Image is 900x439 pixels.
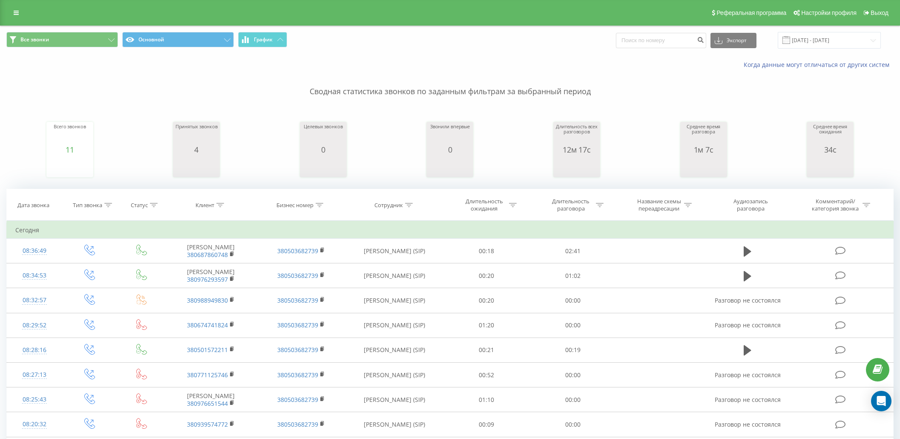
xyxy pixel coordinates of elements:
div: Клиент [196,202,214,209]
div: Бизнес номер [276,202,313,209]
div: Open Intercom Messenger [871,391,891,411]
button: График [238,32,287,47]
a: 380674741824 [187,321,228,329]
a: 380503682739 [277,321,318,329]
td: [PERSON_NAME] (SIP) [346,313,443,338]
div: 1м 7с [682,145,725,154]
input: Поиск по номеру [616,33,706,48]
div: Аудиозапись разговора [723,198,778,212]
span: Разговор не состоялся [715,371,781,379]
div: 12м 17с [555,145,598,154]
div: Всего звонков [54,124,86,145]
div: Принятых звонков [175,124,218,145]
a: 380687860748 [187,251,228,259]
button: Все звонки [6,32,118,47]
span: Настройки профиля [801,9,857,16]
td: 00:20 [443,288,529,313]
span: Разговор не состоялся [715,396,781,404]
td: 01:02 [529,263,616,288]
a: 380503682739 [277,396,318,404]
div: 34с [809,145,851,154]
div: 11 [54,145,86,154]
div: Дата звонка [17,202,49,209]
td: [PERSON_NAME] (SIP) [346,288,443,313]
div: 08:29:52 [15,317,54,334]
div: 0 [430,145,470,154]
div: Среднее время разговора [682,124,725,145]
a: 380501572211 [187,346,228,354]
div: 4 [175,145,218,154]
div: Статус [131,202,148,209]
span: Все звонки [20,36,49,43]
div: Среднее время ожидания [809,124,851,145]
div: Длительность всех разговоров [555,124,598,145]
a: 380503682739 [277,296,318,304]
td: 00:00 [529,363,616,387]
a: 380939574772 [187,420,228,428]
td: 01:10 [443,387,529,412]
td: [PERSON_NAME] (SIP) [346,363,443,387]
td: 00:20 [443,263,529,288]
td: [PERSON_NAME] (SIP) [346,239,443,263]
div: Сотрудник [374,202,403,209]
td: 00:19 [529,338,616,362]
div: Звонили впервые [430,124,470,145]
td: 00:21 [443,338,529,362]
a: 380503682739 [277,271,318,280]
td: [PERSON_NAME] [166,239,256,263]
a: Когда данные могут отличаться от других систем [744,61,894,69]
div: Длительность ожидания [461,198,507,212]
span: Выход [871,9,888,16]
button: Основной [122,32,234,47]
td: 00:00 [529,313,616,338]
div: Тип звонка [73,202,102,209]
div: 08:25:43 [15,391,54,408]
td: 00:00 [529,288,616,313]
span: Реферальная программа [716,9,786,16]
a: 380503682739 [277,247,318,255]
div: 08:34:53 [15,267,54,284]
td: 00:18 [443,239,529,263]
a: 380503682739 [277,371,318,379]
span: Разговор не состоялся [715,296,781,304]
button: Экспорт [710,33,756,48]
td: [PERSON_NAME] (SIP) [346,387,443,412]
div: 08:20:32 [15,416,54,433]
td: 00:52 [443,363,529,387]
a: 380503682739 [277,346,318,354]
td: 01:20 [443,313,529,338]
div: Целевых звонков [304,124,342,145]
div: Комментарий/категория звонка [811,198,860,212]
td: 00:00 [529,412,616,437]
td: 00:00 [529,387,616,412]
td: [PERSON_NAME] [166,263,256,288]
div: 08:28:16 [15,342,54,358]
td: Сегодня [7,222,894,239]
span: График [254,37,273,43]
a: 380771125746 [187,371,228,379]
div: 08:32:57 [15,292,54,309]
div: Длительность разговора [548,198,594,212]
span: Разговор не состоялся [715,321,781,329]
td: [PERSON_NAME] (SIP) [346,412,443,437]
td: [PERSON_NAME] [166,387,256,412]
p: Сводная статистика звонков по заданным фильтрам за выбранный период [6,69,894,97]
td: 00:09 [443,412,529,437]
a: 380976293597 [187,275,228,283]
a: 380988949830 [187,296,228,304]
span: Разговор не состоялся [715,420,781,428]
a: 380976651544 [187,399,228,407]
div: Название схемы переадресации [636,198,682,212]
td: 02:41 [529,239,616,263]
div: 0 [304,145,342,154]
div: 08:36:49 [15,243,54,259]
td: [PERSON_NAME] (SIP) [346,338,443,362]
div: 08:27:13 [15,367,54,383]
td: [PERSON_NAME] (SIP) [346,263,443,288]
a: 380503682739 [277,420,318,428]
